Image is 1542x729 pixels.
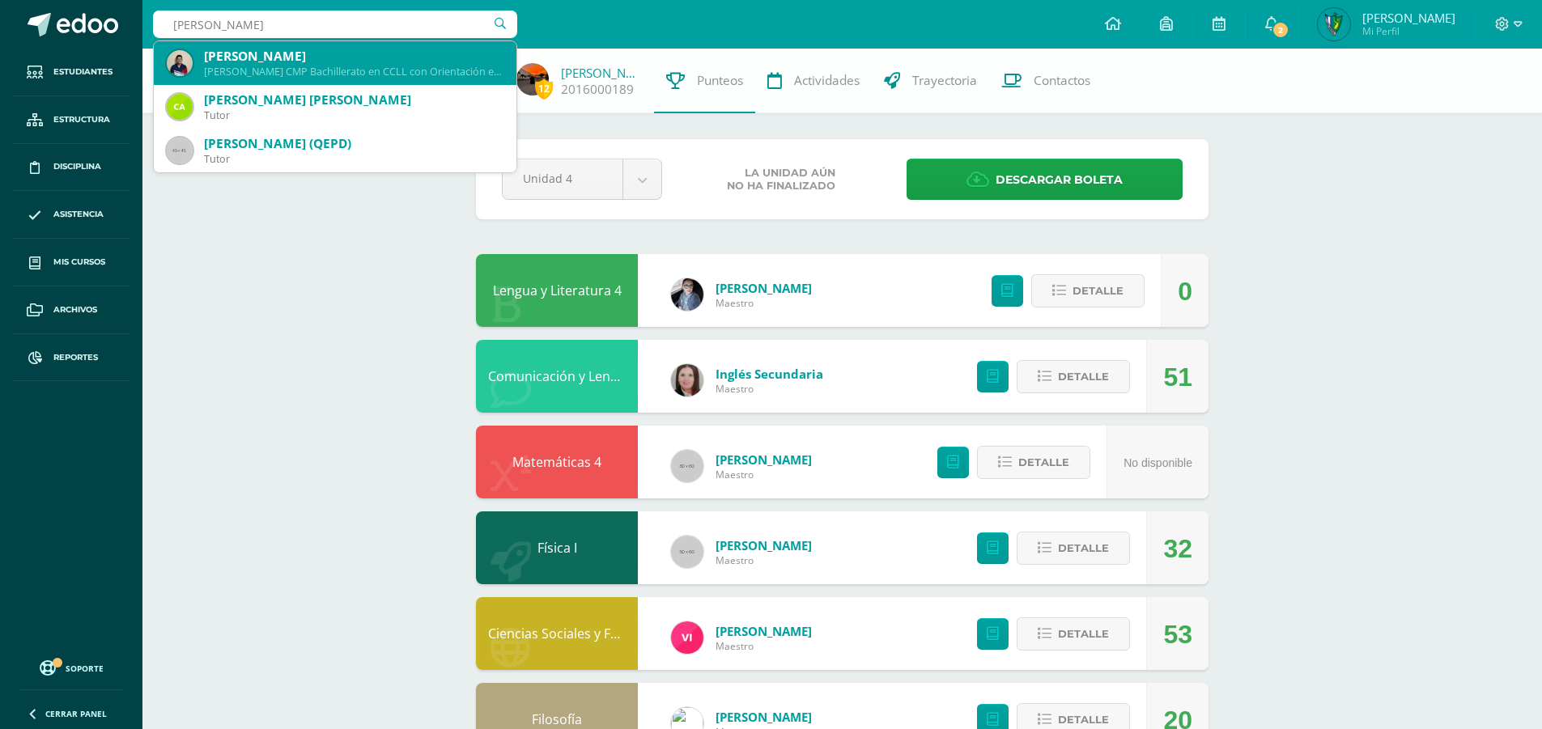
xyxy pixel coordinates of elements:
[716,639,812,653] span: Maestro
[561,65,642,81] a: [PERSON_NAME]
[697,72,743,89] span: Punteos
[167,138,193,163] img: 45x45
[716,366,823,382] a: Inglés Secundaria
[716,451,812,468] a: [PERSON_NAME]
[1124,456,1192,469] span: No disponible
[1163,341,1192,413] div: 51
[167,94,193,120] img: 5df7c3017efa22f696c73c5f5a428c4c.png
[204,65,503,78] div: [PERSON_NAME] CMP Bachillerato en CCLL con Orientación en Computación 22JCM01
[1017,532,1130,565] button: Detalle
[1031,274,1145,307] button: Detalle
[53,256,105,269] span: Mis cursos
[1318,8,1350,40] img: 1b281a8218983e455f0ded11b96ffc56.png
[671,278,703,311] img: 702136d6d401d1cd4ce1c6f6778c2e49.png
[1178,255,1192,328] div: 0
[1272,21,1289,39] span: 2
[13,144,130,192] a: Disciplina
[476,597,638,670] div: Ciencias Sociales y Formación Ciudadana 4
[488,367,699,385] a: Comunicación y Lenguaje L3 Inglés
[1073,276,1124,306] span: Detalle
[532,710,582,728] a: Filosofía
[53,208,104,221] span: Asistencia
[996,160,1123,200] span: Descargar boleta
[716,553,812,567] span: Maestro
[13,49,130,96] a: Estudiantes
[204,91,503,108] div: [PERSON_NAME] [PERSON_NAME]
[535,78,553,99] span: 12
[476,511,638,584] div: Física I
[671,536,703,568] img: 60x60
[19,656,123,678] a: Soporte
[204,135,503,152] div: [PERSON_NAME] (QEPD)
[716,382,823,396] span: Maestro
[727,167,835,193] span: La unidad aún no ha finalizado
[1058,362,1109,392] span: Detalle
[167,50,193,76] img: 68c38508788052800826fa5d861d26e0.png
[1017,617,1130,651] button: Detalle
[53,351,98,364] span: Reportes
[561,81,634,98] a: 2016000189
[716,280,812,296] a: [PERSON_NAME]
[537,539,577,557] a: Física I
[716,623,812,639] a: [PERSON_NAME]
[523,159,602,197] span: Unidad 4
[716,709,812,725] a: [PERSON_NAME]
[512,453,601,471] a: Matemáticas 4
[13,191,130,239] a: Asistencia
[1017,360,1130,393] button: Detalle
[989,49,1102,113] a: Contactos
[1018,447,1069,477] span: Detalle
[488,625,749,642] a: Ciencias Sociales y Formación Ciudadana 4
[671,364,703,396] img: 8af0450cf43d44e38c4a1497329761f3.png
[912,72,977,89] span: Trayectoria
[53,160,101,173] span: Disciplina
[476,254,638,327] div: Lengua y Literatura 4
[755,49,872,113] a: Actividades
[476,426,638,498] div: Matemáticas 4
[204,108,503,122] div: Tutor
[13,96,130,144] a: Estructura
[716,537,812,553] a: [PERSON_NAME]
[503,159,661,199] a: Unidad 4
[13,286,130,334] a: Archivos
[476,340,638,413] div: Comunicación y Lenguaje L3 Inglés
[66,663,104,674] span: Soporte
[1163,598,1192,671] div: 53
[1034,72,1090,89] span: Contactos
[1163,512,1192,585] div: 32
[13,334,130,382] a: Reportes
[671,621,703,654] img: bd6d0aa147d20350c4821b7c643124fa.png
[716,468,812,481] span: Maestro
[671,450,703,482] img: 60x60
[1058,533,1109,563] span: Detalle
[872,49,989,113] a: Trayectoria
[53,303,97,316] span: Archivos
[45,708,107,719] span: Cerrar panel
[516,63,549,95] img: 7e643c641857ff4ca4160aa89c3e4623.png
[53,66,113,78] span: Estudiantes
[1362,24,1455,38] span: Mi Perfil
[1362,10,1455,26] span: [PERSON_NAME]
[794,72,860,89] span: Actividades
[977,446,1090,479] button: Detalle
[204,152,503,166] div: Tutor
[153,11,517,38] input: Busca un usuario...
[204,48,503,65] div: [PERSON_NAME]
[493,282,622,299] a: Lengua y Literatura 4
[907,159,1183,200] a: Descargar boleta
[13,239,130,286] a: Mis cursos
[716,296,812,310] span: Maestro
[1058,619,1109,649] span: Detalle
[53,113,110,126] span: Estructura
[654,49,755,113] a: Punteos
